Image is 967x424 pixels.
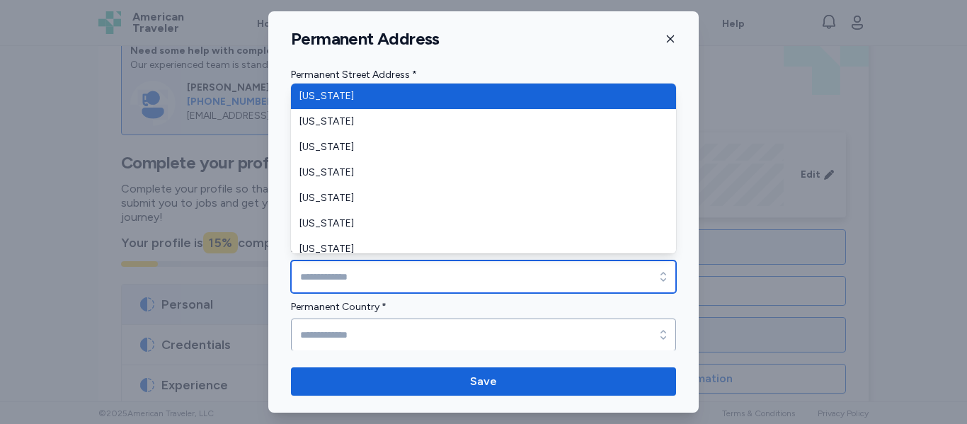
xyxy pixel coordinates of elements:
span: [US_STATE] [299,115,651,129]
span: [US_STATE] [299,191,651,205]
span: [US_STATE] [299,89,651,103]
span: [US_STATE] [299,166,651,180]
span: [US_STATE] [299,140,651,154]
span: [US_STATE] [299,217,651,231]
span: [US_STATE] [299,242,651,256]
